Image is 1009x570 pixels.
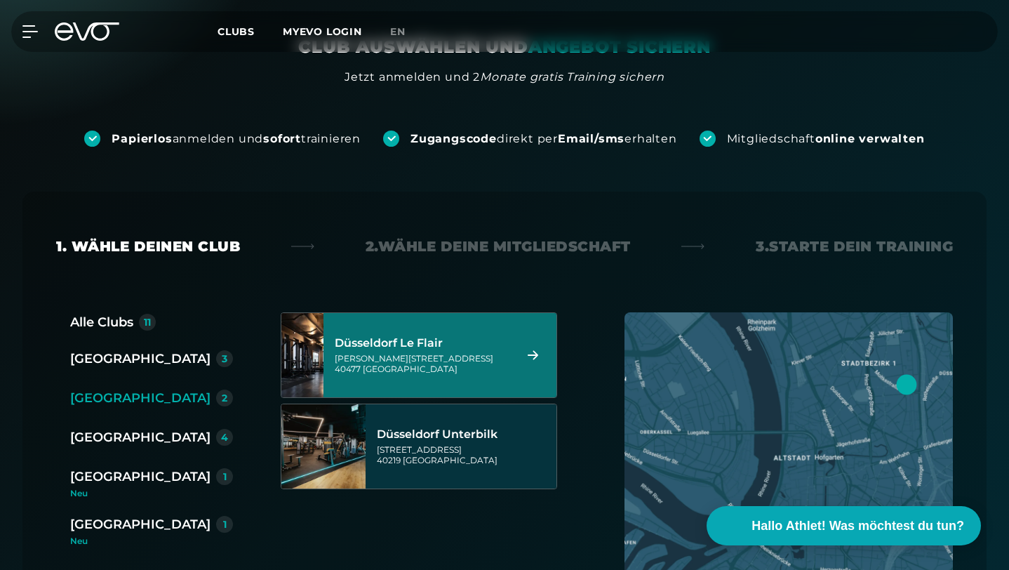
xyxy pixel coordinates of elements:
[366,237,631,256] div: 2. Wähle deine Mitgliedschaft
[727,131,925,147] div: Mitgliedschaft
[480,70,664,84] em: Monate gratis Training sichern
[335,353,510,374] div: [PERSON_NAME][STREET_ADDRESS] 40477 [GEOGRAPHIC_DATA]
[558,132,624,145] strong: Email/sms
[70,427,211,447] div: [GEOGRAPHIC_DATA]
[263,132,301,145] strong: sofort
[70,312,133,332] div: Alle Clubs
[260,313,345,397] img: Düsseldorf Le Flair
[70,537,233,545] div: Neu
[283,25,362,38] a: MYEVO LOGIN
[410,132,497,145] strong: Zugangscode
[390,24,422,40] a: en
[335,336,510,350] div: Düsseldorf Le Flair
[756,237,953,256] div: 3. Starte dein Training
[377,427,552,442] div: Düsseldorf Unterbilk
[410,131,676,147] div: direkt per erhalten
[218,25,255,38] span: Clubs
[221,432,228,442] div: 4
[70,489,244,498] div: Neu
[377,444,552,465] div: [STREET_ADDRESS] 40219 [GEOGRAPHIC_DATA]
[390,25,406,38] span: en
[223,472,227,482] div: 1
[707,506,981,545] button: Hallo Athlet! Was möchtest du tun?
[70,349,211,369] div: [GEOGRAPHIC_DATA]
[144,317,151,327] div: 11
[70,467,211,486] div: [GEOGRAPHIC_DATA]
[751,517,964,536] span: Hallo Athlet! Was möchtest du tun?
[70,515,211,534] div: [GEOGRAPHIC_DATA]
[345,69,664,86] div: Jetzt anmelden und 2
[222,393,227,403] div: 2
[222,354,227,364] div: 3
[815,132,925,145] strong: online verwalten
[70,388,211,408] div: [GEOGRAPHIC_DATA]
[112,132,172,145] strong: Papierlos
[218,25,283,38] a: Clubs
[223,519,227,529] div: 1
[56,237,240,256] div: 1. Wähle deinen Club
[281,404,366,489] img: Düsseldorf Unterbilk
[112,131,361,147] div: anmelden und trainieren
